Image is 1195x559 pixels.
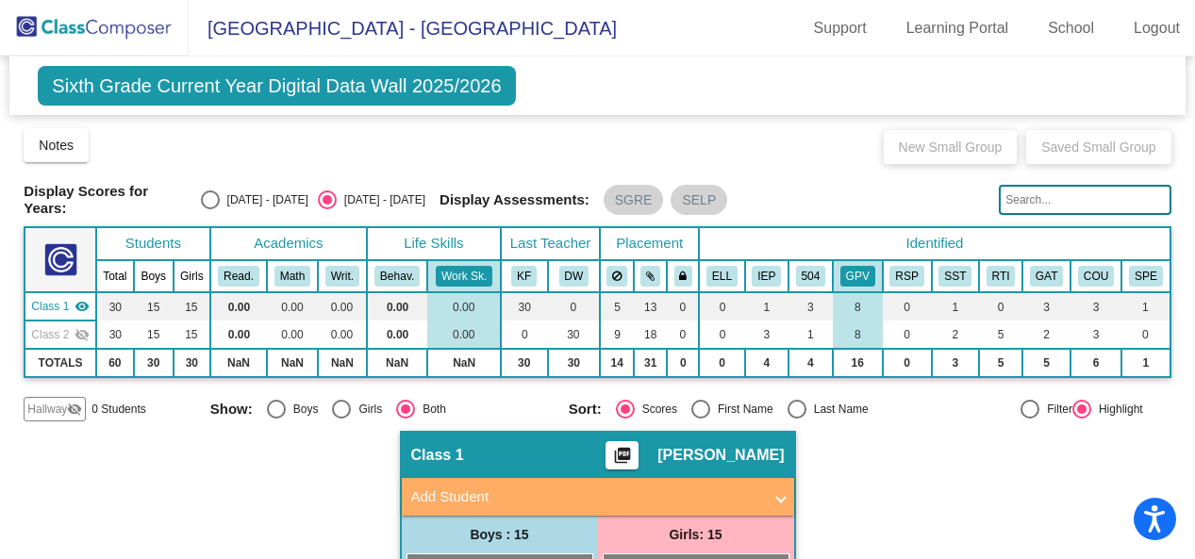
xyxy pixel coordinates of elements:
[501,349,548,377] td: 30
[706,266,738,287] button: ELL
[999,185,1170,215] input: Search...
[600,292,634,321] td: 5
[1121,349,1170,377] td: 1
[31,298,69,315] span: Class 1
[374,266,420,287] button: Behav.
[1071,349,1121,377] td: 6
[38,66,515,106] span: Sixth Grade Current Year Digital Data Wall 2025/2026
[274,266,310,287] button: Math
[932,321,980,349] td: 2
[318,321,367,349] td: 0.00
[501,260,548,292] th: Karele Furrer
[174,260,210,292] th: Girls
[699,227,1170,260] th: Identified
[511,266,537,287] button: KF
[635,401,677,418] div: Scores
[667,292,699,321] td: 0
[96,321,134,349] td: 30
[91,401,145,418] span: 0 Students
[548,321,601,349] td: 30
[174,292,210,321] td: 15
[134,349,174,377] td: 30
[325,266,359,287] button: Writ.
[745,349,788,377] td: 4
[788,260,833,292] th: 504 Plan
[634,321,667,349] td: 18
[883,349,932,377] td: 0
[979,321,1022,349] td: 5
[351,401,382,418] div: Girls
[634,260,667,292] th: Keep with students
[548,292,601,321] td: 0
[883,260,932,292] th: RSP
[25,321,95,349] td: Diane Wolmuth - No Class Name
[611,446,634,472] mat-icon: picture_as_pdf
[833,260,883,292] th: Good Parent Volunteer
[286,401,319,418] div: Boys
[932,349,980,377] td: 3
[598,516,794,553] div: Girls: 15
[932,292,980,321] td: 1
[600,227,699,260] th: Placement
[1071,260,1121,292] th: Attended School Counseling
[979,349,1022,377] td: 5
[889,266,923,287] button: RSP
[833,321,883,349] td: 8
[39,138,74,153] span: Notes
[24,128,89,162] button: Notes
[210,292,267,321] td: 0.00
[600,321,634,349] td: 9
[318,349,367,377] td: NaN
[932,260,980,292] th: SST
[745,292,788,321] td: 1
[604,185,664,215] mat-chip: SGRE
[1121,292,1170,321] td: 1
[427,349,501,377] td: NaN
[788,321,833,349] td: 1
[671,185,727,215] mat-chip: SELP
[569,400,913,419] mat-radio-group: Select an option
[600,260,634,292] th: Keep away students
[979,260,1022,292] th: Attended RTI during current school year
[979,292,1022,321] td: 0
[667,260,699,292] th: Keep with teacher
[600,349,634,377] td: 14
[699,292,744,321] td: 0
[25,349,95,377] td: TOTALS
[667,321,699,349] td: 0
[710,401,773,418] div: First Name
[96,292,134,321] td: 30
[367,227,501,260] th: Life Skills
[1030,266,1063,287] button: GAT
[657,446,784,465] span: [PERSON_NAME]
[27,401,67,418] span: Hallway
[134,321,174,349] td: 15
[833,349,883,377] td: 16
[415,401,446,418] div: Both
[938,266,971,287] button: SST
[745,321,788,349] td: 3
[806,401,869,418] div: Last Name
[1129,266,1163,287] button: SPE
[267,321,318,349] td: 0.00
[752,266,781,287] button: IEP
[427,321,501,349] td: 0.00
[174,321,210,349] td: 15
[210,321,267,349] td: 0.00
[634,349,667,377] td: 31
[134,292,174,321] td: 15
[1121,321,1170,349] td: 0
[667,349,699,377] td: 0
[1022,321,1071,349] td: 2
[134,260,174,292] th: Boys
[501,321,548,349] td: 0
[210,400,555,419] mat-radio-group: Select an option
[267,292,318,321] td: 0.00
[788,349,833,377] td: 4
[427,292,501,321] td: 0.00
[31,326,69,343] span: Class 2
[1022,349,1071,377] td: 5
[367,349,428,377] td: NaN
[337,191,425,208] div: [DATE] - [DATE]
[548,260,601,292] th: Diane Wolmuth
